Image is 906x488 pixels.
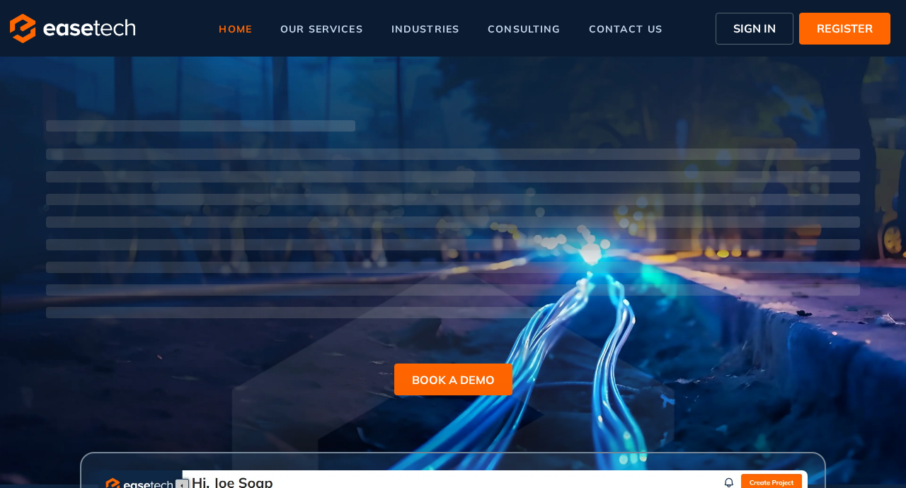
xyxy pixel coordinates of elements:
span: our services [280,24,363,34]
button: SIGN IN [716,13,793,45]
span: contact us [589,24,663,34]
img: logo [10,13,135,43]
span: SIGN IN [733,20,776,37]
span: home [219,24,252,34]
span: REGISTER [817,20,873,37]
span: industries [391,24,459,34]
span: BOOK A DEMO [412,371,495,388]
button: REGISTER [799,13,890,45]
button: BOOK A DEMO [394,364,512,395]
span: consulting [488,24,560,34]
